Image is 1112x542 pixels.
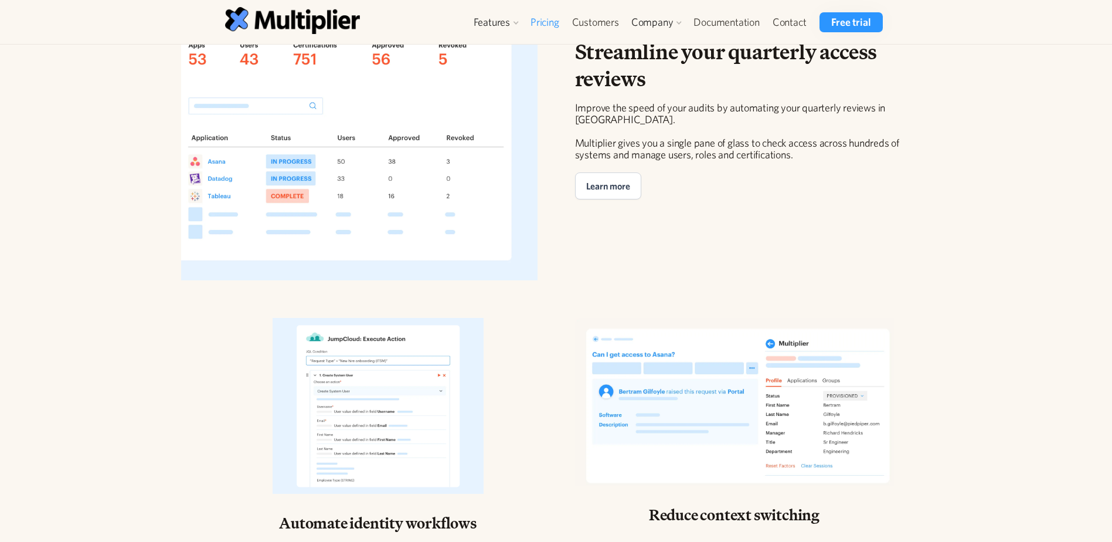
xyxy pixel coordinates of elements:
div: Learn more [586,179,630,193]
a: Learn more [575,172,641,199]
a: Contact [766,12,813,32]
a: Pricing [524,12,566,32]
div: Improve the speed of your audits by automating your quarterly reviews in [GEOGRAPHIC_DATA]. Multi... [575,102,931,172]
a: Documentation [687,12,766,32]
a: Customers [566,12,625,32]
div: Features [468,12,524,32]
h2: Streamline your quarterly access reviews [575,38,931,93]
div: Company [625,12,688,32]
h3: Automate identity workflows [279,513,477,534]
a: Free trial [819,12,882,32]
img: Mockup [575,318,894,486]
div: Company [631,15,674,29]
img: Mockup [273,318,484,494]
h3: Reduce context switching [649,504,819,526]
div: Features [474,15,510,29]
